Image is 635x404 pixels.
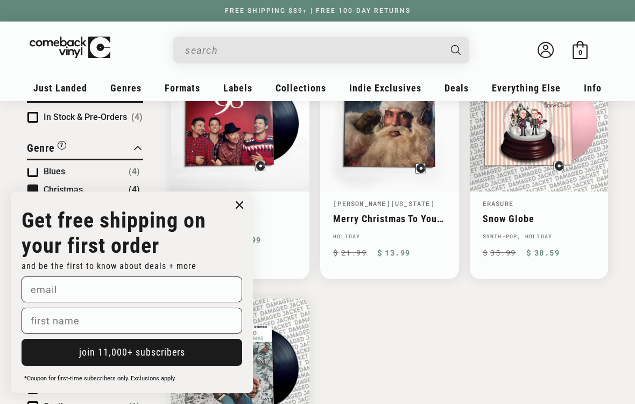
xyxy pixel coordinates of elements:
span: Blues [44,166,65,176]
span: and be the first to know about deals + more [22,261,196,271]
span: Genres [110,82,142,94]
span: Everything Else [492,82,561,94]
span: Indie Exclusives [349,82,421,94]
button: Close dialog [231,197,248,213]
span: Formats [165,82,200,94]
input: email [22,277,242,302]
span: Genre [27,141,55,154]
button: Filter by Genre [27,140,66,159]
span: Deals [444,82,469,94]
a: Snow Globe [483,213,595,224]
a: Let It Snow [184,213,297,224]
span: Just Landed [33,82,87,94]
span: *Coupon for first-time subscribers only. Exclusions apply. [24,375,176,382]
span: Number of products: (4) [129,165,140,178]
button: join 11,000+ subscribers [22,339,242,366]
span: Number of products: (4) [131,111,143,124]
input: When autocomplete results are available use up and down arrows to review and enter to select [185,39,440,61]
div: Search [173,37,469,63]
strong: Get free shipping on your first order [22,208,206,258]
a: Erasure [483,199,513,208]
span: Info [584,82,602,94]
input: first name [22,308,242,334]
a: [PERSON_NAME][US_STATE] [333,199,435,208]
a: FREE SHIPPING $89+ | FREE 100-DAY RETURNS [214,7,421,15]
a: Merry Christmas To You From [PERSON_NAME] [333,213,446,224]
span: 0 [578,48,582,56]
button: Search [442,37,471,63]
span: In Stock & Pre-Orders [44,112,127,122]
span: Labels [223,82,252,94]
span: Collections [276,82,326,94]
